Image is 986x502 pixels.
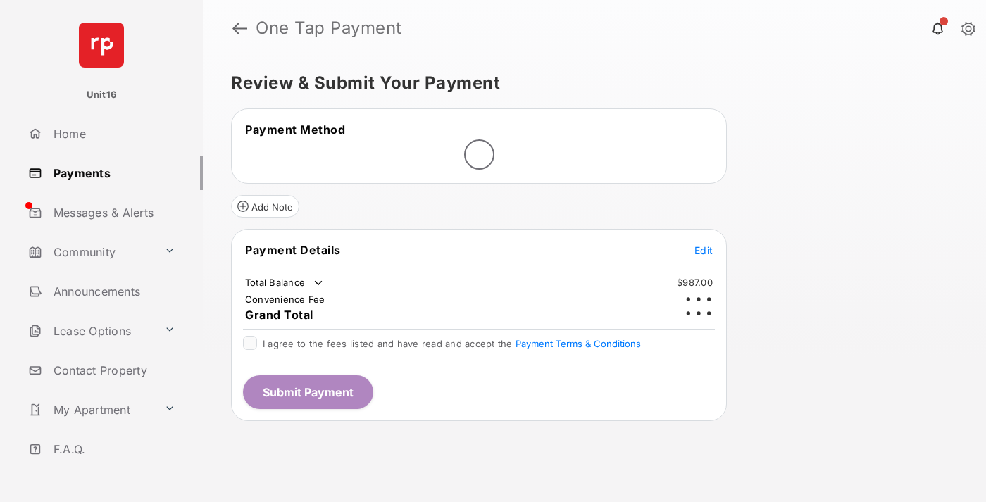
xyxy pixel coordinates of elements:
[244,276,325,290] td: Total Balance
[87,88,117,102] p: Unit16
[23,196,203,230] a: Messages & Alerts
[694,244,713,256] span: Edit
[244,293,326,306] td: Convenience Fee
[231,75,947,92] h5: Review & Submit Your Payment
[676,276,713,289] td: $987.00
[231,195,299,218] button: Add Note
[23,353,203,387] a: Contact Property
[23,275,203,308] a: Announcements
[245,308,313,322] span: Grand Total
[23,156,203,190] a: Payments
[245,123,345,137] span: Payment Method
[23,314,158,348] a: Lease Options
[23,432,203,466] a: F.A.Q.
[245,243,341,257] span: Payment Details
[694,243,713,257] button: Edit
[23,235,158,269] a: Community
[243,375,373,409] button: Submit Payment
[516,338,641,349] button: I agree to the fees listed and have read and accept the
[23,117,203,151] a: Home
[23,393,158,427] a: My Apartment
[256,20,402,37] strong: One Tap Payment
[263,338,641,349] span: I agree to the fees listed and have read and accept the
[79,23,124,68] img: svg+xml;base64,PHN2ZyB4bWxucz0iaHR0cDovL3d3dy53My5vcmcvMjAwMC9zdmciIHdpZHRoPSI2NCIgaGVpZ2h0PSI2NC...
